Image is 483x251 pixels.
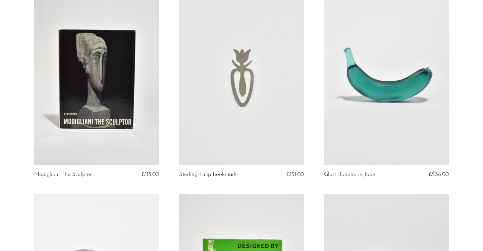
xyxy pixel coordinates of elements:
span: £131.00 [286,172,304,177]
a: Glass Banana in Jade [324,172,375,178]
a: Sterling Tulip Bookmark [179,172,237,178]
span: £236.00 [429,172,449,177]
a: Modigliani The Sculptor [34,172,92,178]
span: £113.00 [142,172,159,177]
